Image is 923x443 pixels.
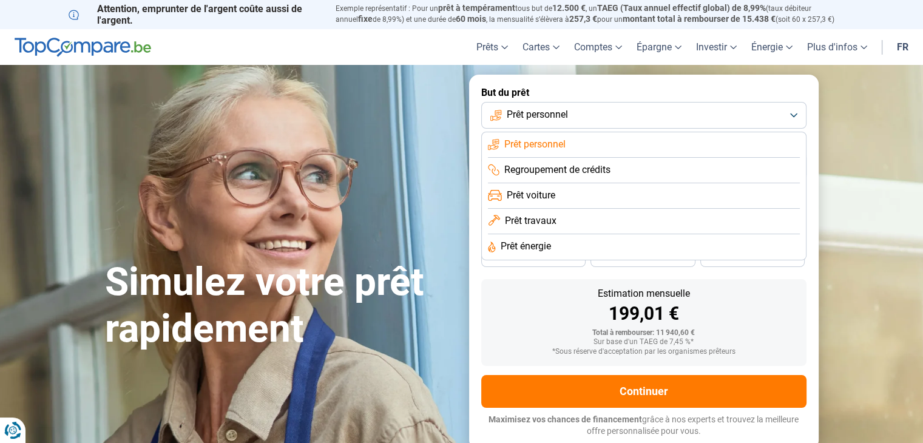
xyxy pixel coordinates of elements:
[15,38,151,57] img: TopCompare
[438,3,515,13] span: prêt à tempérament
[491,289,797,299] div: Estimation mensuelle
[800,29,874,65] a: Plus d'infos
[629,254,656,262] span: 30 mois
[552,3,586,13] span: 12.500 €
[481,414,806,438] p: grâce à nos experts et trouvez la meilleure offre personnalisée pour vous.
[491,329,797,337] div: Total à rembourser: 11 940,60 €
[744,29,800,65] a: Énergie
[489,414,642,424] span: Maximisez vos chances de financement
[567,29,629,65] a: Comptes
[336,3,855,25] p: Exemple représentatif : Pour un tous but de , un (taux débiteur annuel de 8,99%) et une durée de ...
[507,189,555,202] span: Prêt voiture
[501,240,551,253] span: Prêt énergie
[597,3,766,13] span: TAEG (Taux annuel effectif global) de 8,99%
[481,375,806,408] button: Continuer
[358,14,373,24] span: fixe
[623,14,776,24] span: montant total à rembourser de 15.438 €
[507,108,568,121] span: Prêt personnel
[504,138,566,151] span: Prêt personnel
[515,29,567,65] a: Cartes
[491,348,797,356] div: *Sous réserve d'acceptation par les organismes prêteurs
[481,102,806,129] button: Prêt personnel
[739,254,766,262] span: 24 mois
[890,29,916,65] a: fr
[481,87,806,98] label: But du prêt
[505,214,556,228] span: Prêt travaux
[469,29,515,65] a: Prêts
[69,3,321,26] p: Attention, emprunter de l'argent coûte aussi de l'argent.
[629,29,689,65] a: Épargne
[105,259,455,353] h1: Simulez votre prêt rapidement
[520,254,547,262] span: 36 mois
[689,29,744,65] a: Investir
[504,163,610,177] span: Regroupement de crédits
[491,338,797,347] div: Sur base d'un TAEG de 7,45 %*
[456,14,486,24] span: 60 mois
[569,14,597,24] span: 257,3 €
[491,305,797,323] div: 199,01 €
